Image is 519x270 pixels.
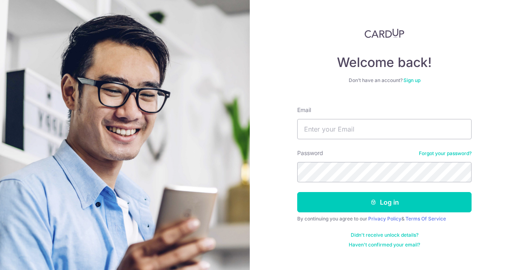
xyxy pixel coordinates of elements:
a: Forgot your password? [419,150,472,157]
h4: Welcome back! [297,54,472,71]
button: Log in [297,192,472,212]
label: Email [297,106,311,114]
a: Haven't confirmed your email? [349,242,420,248]
label: Password [297,149,323,157]
div: Don’t have an account? [297,77,472,84]
a: Didn't receive unlock details? [351,232,418,238]
a: Terms Of Service [405,216,446,222]
input: Enter your Email [297,119,472,139]
div: By continuing you agree to our & [297,216,472,222]
a: Privacy Policy [368,216,401,222]
img: CardUp Logo [365,28,404,38]
a: Sign up [403,77,420,83]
